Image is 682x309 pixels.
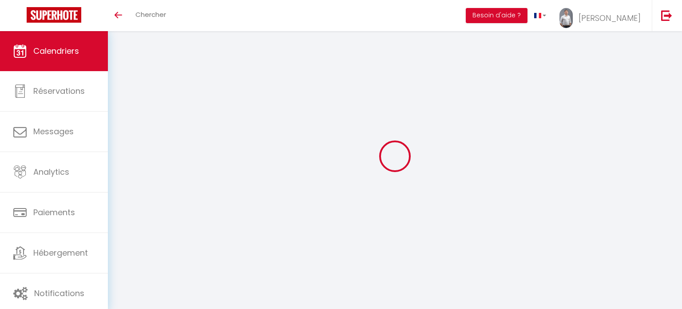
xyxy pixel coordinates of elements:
img: ... [559,8,573,28]
span: Hébergement [33,247,88,258]
img: logout [661,10,672,21]
span: [PERSON_NAME] [579,12,641,24]
img: Super Booking [27,7,81,23]
span: Paiements [33,207,75,218]
button: Besoin d'aide ? [466,8,527,23]
span: Chercher [135,10,166,19]
span: Calendriers [33,45,79,56]
span: Réservations [33,85,85,96]
span: Notifications [34,288,84,299]
span: Analytics [33,166,69,177]
span: Messages [33,126,74,137]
